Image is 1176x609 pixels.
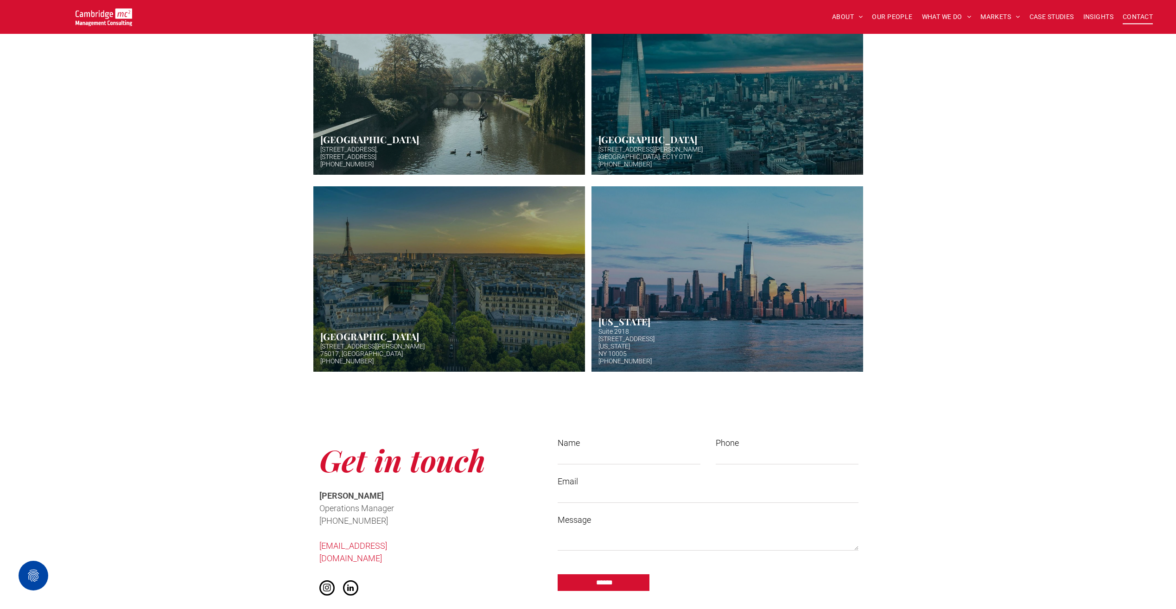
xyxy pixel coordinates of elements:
label: Phone [716,437,858,449]
span: [PERSON_NAME] [319,491,384,501]
a: ABOUT [827,10,868,24]
span: Operations Manager [319,503,394,513]
a: OUR PEOPLE [867,10,917,24]
label: Message [558,514,858,526]
span: Get in touch [319,440,485,480]
label: Name [558,437,700,449]
span: [PHONE_NUMBER] [319,516,388,526]
a: CASE STUDIES [1025,10,1079,24]
label: Email [558,475,858,488]
a: Aerial photo of New York [591,186,863,372]
a: INSIGHTS [1079,10,1118,24]
a: CONTACT [1118,10,1157,24]
a: [EMAIL_ADDRESS][DOMAIN_NAME] [319,541,387,563]
a: linkedin [343,580,358,598]
a: MARKETS [976,10,1024,24]
img: Go to Homepage [76,8,133,26]
a: WHAT WE DO [917,10,976,24]
a: Your Business Transformed | Cambridge Management Consulting [76,10,133,19]
a: Night image view of base of Eiffel tower [313,186,585,372]
a: instagram [319,580,335,598]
